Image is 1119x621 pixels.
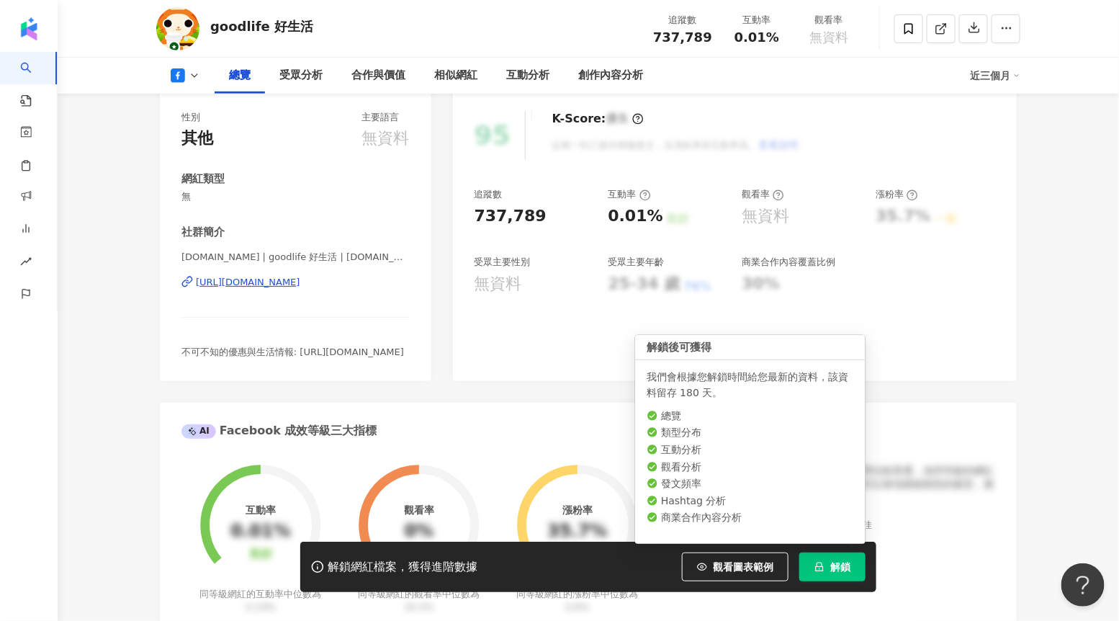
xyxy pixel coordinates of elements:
div: 無資料 [742,205,789,228]
div: 社群簡介 [181,225,225,240]
div: 相似網紅 [434,67,477,84]
div: 解鎖後可獲得 [635,335,866,360]
span: 0.19% [246,602,275,612]
div: 0.01% [230,522,290,542]
div: 35.7% [547,522,607,542]
div: 0% [405,522,434,542]
div: 737,789 [475,205,547,228]
li: 總覽 [647,409,854,424]
div: K-Score : [552,111,644,127]
div: 互動率 [246,504,276,516]
div: 追蹤數 [475,188,503,201]
span: lock [814,562,824,572]
div: 商業合作內容覆蓋比例 [742,256,835,269]
span: 觀看圖表範例 [713,561,773,573]
div: goodlife 好生活 [210,17,313,35]
div: 總覽 [229,67,251,84]
div: 受眾分析 [279,67,323,84]
div: 其他 [181,128,213,150]
div: 同等級網紅的漲粉率中位數為 [515,588,641,614]
div: 受眾主要性別 [475,256,531,269]
div: 追蹤數 [653,13,712,27]
button: 觀看圖表範例 [682,553,788,581]
a: search [20,52,49,108]
div: 受眾主要年齡 [608,256,664,269]
li: 類型分布 [647,426,854,440]
div: 主要語言 [362,111,400,124]
li: 商業合作內容分析 [647,511,854,525]
button: 解鎖 [799,553,866,581]
li: 互動分析 [647,443,854,457]
div: 創作內容分析 [578,67,643,84]
span: [DOMAIN_NAME] | goodlife 好生活 | [DOMAIN_NAME] [181,251,410,264]
span: 737,789 [653,30,712,45]
div: 觀看率 [801,13,856,27]
div: 近三個月 [970,64,1020,87]
span: 無資料 [809,30,848,45]
span: 35.5% [404,602,433,612]
span: 無 [181,190,410,203]
img: logo icon [17,17,40,40]
div: 漲粉率 [562,504,593,516]
div: 同等級網紅的觀看率中位數為 [356,588,482,614]
span: 0.8% [565,602,589,612]
span: 0.01% [734,30,779,45]
div: 互動分析 [506,67,549,84]
div: 觀看率 [742,188,784,201]
span: rise [20,247,32,280]
div: AI [181,424,216,439]
div: 合作與價值 [351,67,405,84]
div: 無資料 [475,273,522,295]
div: 互動率 [608,188,650,201]
span: 解鎖 [830,561,850,573]
a: [URL][DOMAIN_NAME] [181,276,410,289]
div: 0.01% [608,205,662,228]
div: [URL][DOMAIN_NAME] [196,276,300,289]
li: 發文頻率 [647,477,854,491]
li: 觀看分析 [647,460,854,475]
div: 無資料 [362,128,410,150]
div: 網紅類型 [181,171,225,187]
span: 不可不知的優惠與生活情報: [URL][DOMAIN_NAME] [181,347,404,357]
div: 解鎖網紅檔案，獲得進階數據 [328,560,477,575]
div: 互動率 [729,13,784,27]
div: 漲粉率 [876,188,918,201]
div: 我們會根據您解鎖時間給您最新的資料，該資料留存 180 天。 [647,369,854,401]
li: Hashtag 分析 [647,494,854,509]
div: 性別 [181,111,200,124]
div: 觀看率 [404,504,434,516]
div: 同等級網紅的互動率中位數為 [198,588,324,614]
div: Facebook 成效等級三大指標 [181,423,377,439]
img: KOL Avatar [156,7,199,50]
